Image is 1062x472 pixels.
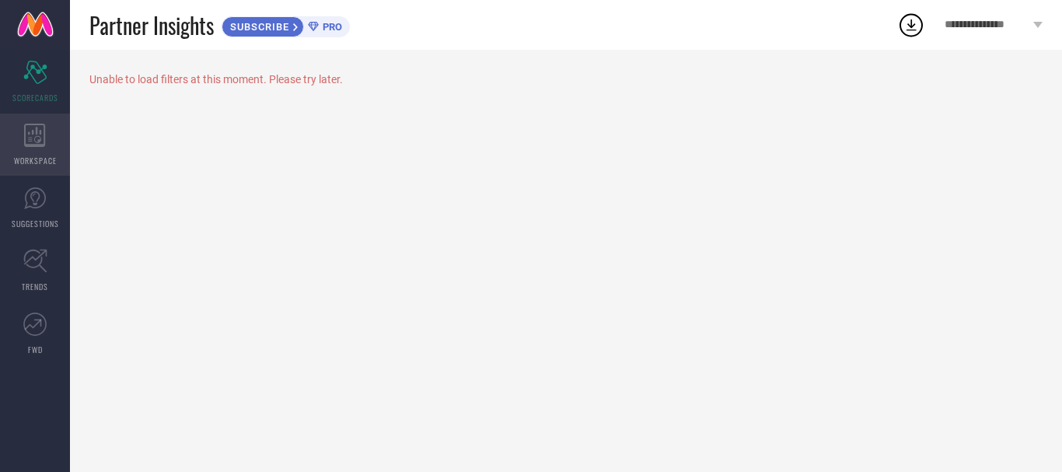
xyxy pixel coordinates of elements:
span: PRO [319,21,342,33]
span: SUBSCRIBE [222,21,293,33]
a: SUBSCRIBEPRO [222,12,350,37]
div: Open download list [897,11,925,39]
span: SUGGESTIONS [12,218,59,229]
span: WORKSPACE [14,155,57,166]
span: FWD [28,344,43,355]
span: SCORECARDS [12,92,58,103]
div: Unable to load filters at this moment. Please try later. [89,73,1043,86]
span: Partner Insights [89,9,214,41]
span: TRENDS [22,281,48,292]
